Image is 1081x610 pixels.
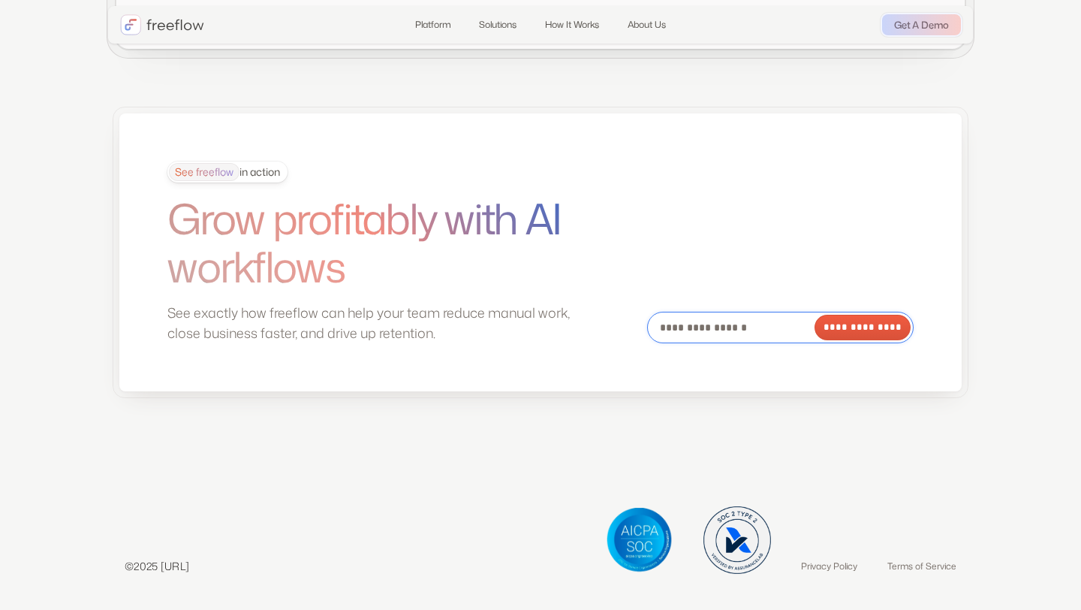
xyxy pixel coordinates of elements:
[887,559,956,574] a: Terms of Service
[169,163,239,181] span: See freeflow
[647,312,914,343] form: Email Form
[167,195,580,291] h1: Grow profitably with AI workflows
[120,14,204,35] a: home
[801,559,857,574] a: Privacy Policy
[469,12,526,38] a: Solutions
[167,303,580,343] p: See exactly how freeflow can help your team reduce manual work, close business faster, and drive ...
[882,14,961,35] a: Get A Demo
[535,12,609,38] a: How It Works
[125,558,189,574] p: ©2025 [URL]
[169,163,280,181] div: in action
[618,12,676,38] a: About Us
[405,12,460,38] a: Platform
